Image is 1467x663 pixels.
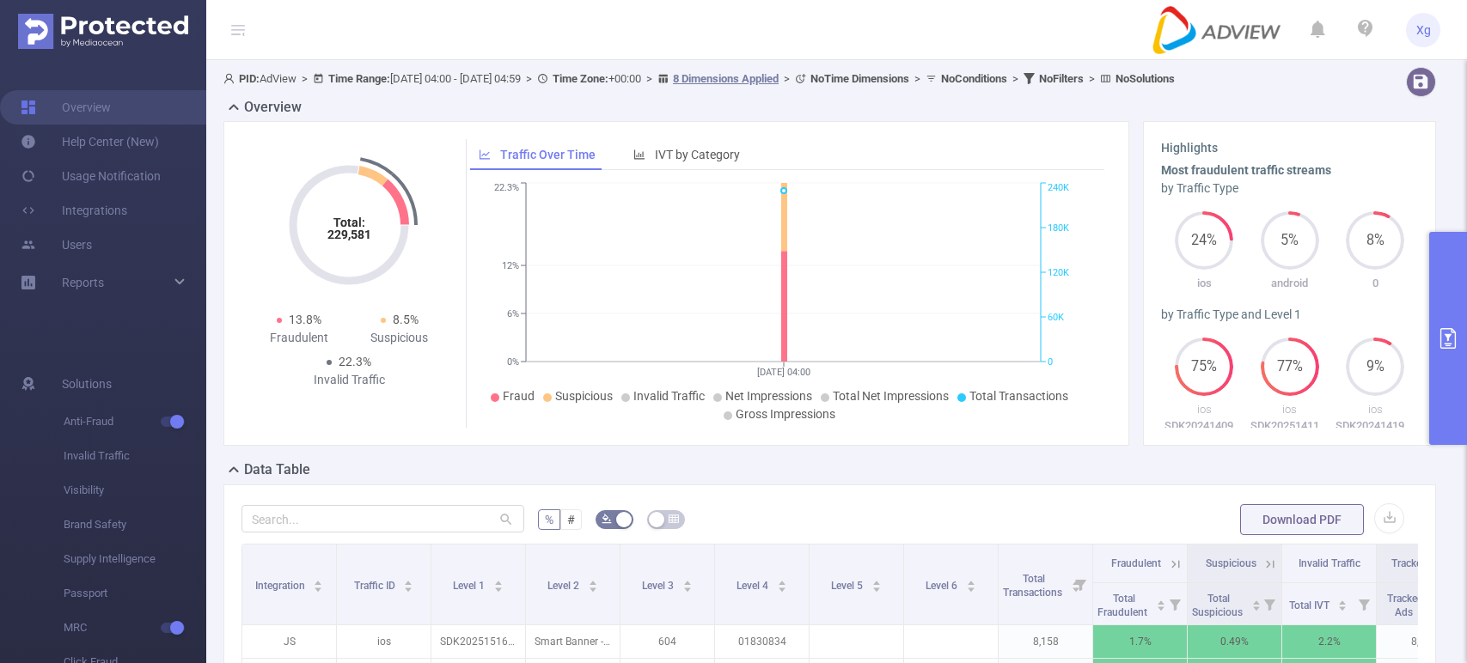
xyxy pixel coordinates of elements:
i: icon: bg-colors [602,514,612,524]
p: ios [337,625,431,658]
p: ios [1161,401,1247,418]
span: Invalid Traffic [64,439,206,473]
tspan: 0% [507,356,519,368]
tspan: 12% [502,260,519,271]
span: Invalid Traffic [633,389,705,403]
tspan: 120K [1048,267,1069,278]
span: Tracked Ads [1391,557,1448,569]
a: Overview [21,90,111,125]
i: Filter menu [1068,544,1092,624]
div: Sort [403,578,413,588]
a: Reports [62,265,104,300]
i: icon: caret-down [404,585,413,590]
img: Protected Media [18,14,188,49]
i: Filter menu [1257,583,1281,624]
b: No Solutions [1116,72,1175,85]
span: Suspicious [1206,557,1256,569]
span: > [521,72,537,85]
span: 8% [1346,234,1404,247]
span: Traffic ID [354,580,398,592]
div: Fraudulent [248,329,349,347]
p: SDK20251516030429lmclyvf9c9xdsaf [431,625,525,658]
a: Help Center (New) [21,125,159,159]
i: Filter menu [1163,583,1187,624]
p: 0.49% [1188,625,1281,658]
span: Integration [255,580,308,592]
span: 22.3% [339,355,371,368]
a: Users [21,228,92,262]
span: Net Impressions [725,389,812,403]
span: % [545,513,553,526]
span: Supply Intelligence [64,542,206,576]
p: 0 [1332,275,1418,292]
p: 8,158 [999,625,1092,658]
b: No Filters [1039,72,1084,85]
tspan: [DATE] 04:00 [757,367,810,378]
span: Anti-Fraud [64,404,206,439]
div: by Traffic Type and Level 1 [1161,306,1418,324]
span: > [909,72,926,85]
h3: Highlights [1161,139,1418,157]
div: Sort [966,578,976,588]
i: icon: caret-up [777,578,786,583]
u: 8 Dimensions Applied [673,72,779,85]
span: 9% [1346,360,1404,374]
span: Total Suspicious [1192,593,1245,618]
span: > [641,72,657,85]
i: icon: caret-up [404,578,413,583]
div: Sort [313,578,323,588]
span: Reports [62,276,104,289]
tspan: 22.3% [494,183,519,194]
tspan: 229,581 [327,228,371,241]
i: icon: caret-up [493,578,503,583]
p: SDK20251411020209qpzk1xk28t8zeas [1247,417,1333,435]
span: > [1007,72,1024,85]
span: Total Fraudulent [1097,593,1150,618]
i: icon: caret-up [682,578,692,583]
div: Sort [493,578,504,588]
span: Level 6 [926,580,960,592]
h2: Data Table [244,459,310,480]
span: 75% [1175,360,1233,374]
span: Level 4 [737,580,771,592]
tspan: 0 [1048,356,1053,368]
div: Sort [682,578,693,588]
span: AdView [DATE] 04:00 - [DATE] 04:59 +00:00 [223,72,1175,85]
div: Sort [1337,598,1348,608]
p: android [1247,275,1333,292]
i: icon: caret-up [314,578,323,583]
i: icon: caret-up [1251,598,1261,603]
span: Total Net Impressions [833,389,949,403]
i: Filter menu [1352,583,1376,624]
tspan: 60K [1048,312,1064,323]
div: Suspicious [349,329,449,347]
span: Passport [64,576,206,611]
span: MRC [64,611,206,645]
a: Usage Notification [21,159,161,193]
span: Tracked Ads [1387,593,1423,618]
tspan: 6% [507,308,519,319]
span: Fraudulent [1111,557,1161,569]
i: icon: caret-down [777,585,786,590]
span: 5% [1261,234,1319,247]
i: icon: caret-down [493,585,503,590]
p: ios [1161,275,1247,292]
span: > [779,72,795,85]
span: IVT by Category [655,148,740,161]
span: Total Transactions [969,389,1068,403]
div: Sort [871,578,882,588]
div: Sort [1156,598,1166,608]
tspan: 240K [1048,183,1069,194]
tspan: Total: [333,216,365,229]
span: Traffic Over Time [500,148,596,161]
span: > [1084,72,1100,85]
span: Fraud [503,389,535,403]
span: Total IVT [1289,599,1332,611]
p: Smart Banner - 320x50 [0] [526,625,620,658]
i: icon: caret-down [871,585,881,590]
p: ios [1247,401,1333,418]
i: icon: caret-up [1338,598,1348,603]
p: 604 [620,625,714,658]
div: by Traffic Type [1161,179,1418,198]
i: icon: caret-down [1338,604,1348,609]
